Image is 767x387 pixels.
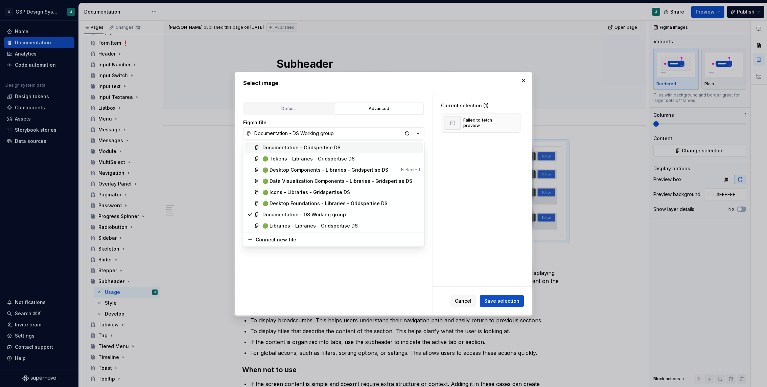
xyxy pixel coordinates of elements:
[262,178,412,185] div: 🟢 Data Visualization Components - Libraries - Gridspertise DS
[400,167,420,173] div: 1 selected
[243,141,424,233] div: Suggestions
[262,189,350,196] div: 🟢 Icons - Libraries - Gridspertise DS
[262,167,388,173] div: 🟢 Desktop Components - Libraries - Gridspertise DS
[243,233,424,246] div: Suggestions
[262,222,358,229] div: 🟢 Libraries - Libraries - Gridspertise DS
[256,236,296,243] div: Connect new file
[262,155,355,162] div: 🟢 Tokens - Libraries - Gridspertise DS
[262,211,346,218] div: Documentation - DS Working group
[262,144,341,151] div: Documentation - Gridspertise DS
[262,200,388,207] div: 🟢 Desktop Foundations - Libraries - Gridspertise DS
